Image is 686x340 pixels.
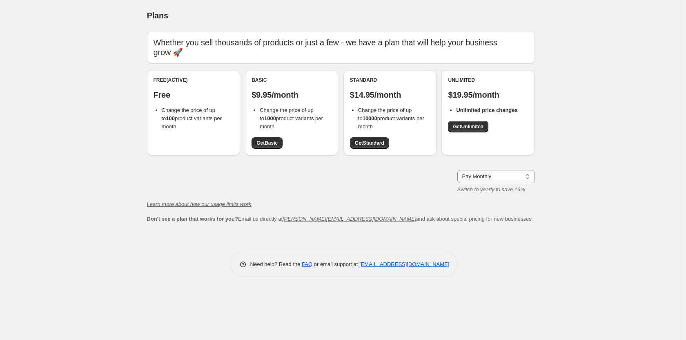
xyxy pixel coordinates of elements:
div: Free (Active) [154,77,234,83]
p: $9.95/month [252,90,332,100]
p: $19.95/month [448,90,528,100]
i: Switch to yearly to save 16% [457,186,525,192]
span: Need help? Read the [250,261,302,267]
b: Don't see a plan that works for you? [147,216,238,222]
span: or email support at [312,261,359,267]
a: GetStandard [350,137,389,149]
span: Plans [147,11,168,20]
p: Whether you sell thousands of products or just a few - we have a plan that will help your busines... [154,38,528,57]
span: Change the price of up to product variants per month [162,107,222,130]
span: Change the price of up to product variants per month [260,107,323,130]
span: Change the price of up to product variants per month [358,107,424,130]
span: Email us directly at and ask about special pricing for new businesses [147,216,532,222]
a: FAQ [302,261,312,267]
a: [PERSON_NAME][EMAIL_ADDRESS][DOMAIN_NAME] [283,216,416,222]
b: 10000 [363,115,377,121]
span: Get Unlimited [453,123,483,130]
div: Unlimited [448,77,528,83]
div: Basic [252,77,332,83]
div: Standard [350,77,430,83]
a: Learn more about how our usage limits work [147,201,252,207]
a: GetBasic [252,137,283,149]
p: Free [154,90,234,100]
span: Get Basic [256,140,278,146]
a: [EMAIL_ADDRESS][DOMAIN_NAME] [359,261,449,267]
b: 100 [166,115,175,121]
a: GetUnlimited [448,121,488,132]
span: Get Standard [355,140,384,146]
p: $14.95/month [350,90,430,100]
b: Unlimited price changes [456,107,517,113]
b: 1000 [264,115,276,121]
